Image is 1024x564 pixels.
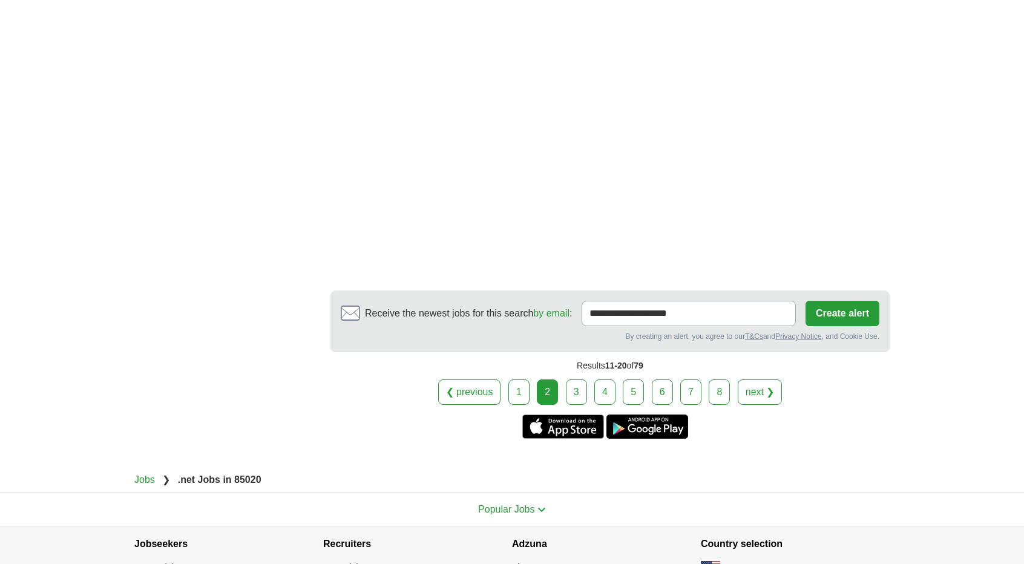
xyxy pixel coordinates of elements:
a: 7 [680,379,701,405]
div: By creating an alert, you agree to our and , and Cookie Use. [341,331,879,342]
a: 1 [508,379,530,405]
span: 79 [634,361,643,370]
a: Privacy Notice [775,332,822,341]
span: Popular Jobs [478,504,534,514]
a: 5 [623,379,644,405]
div: Results of [330,352,890,379]
a: Jobs [134,474,155,485]
a: 4 [594,379,615,405]
span: ❯ [162,474,170,485]
img: toggle icon [537,507,546,513]
a: 3 [566,379,587,405]
span: 11-20 [605,361,627,370]
a: 8 [709,379,730,405]
a: Get the Android app [606,415,688,439]
a: 6 [652,379,673,405]
h4: Country selection [701,527,890,561]
a: ❮ previous [438,379,501,405]
a: by email [533,308,569,318]
a: next ❯ [738,379,783,405]
a: T&Cs [745,332,763,341]
button: Create alert [806,301,879,326]
div: 2 [537,379,558,405]
a: Get the iPhone app [522,415,604,439]
span: Receive the newest jobs for this search : [365,306,572,321]
strong: .net Jobs in 85020 [178,474,261,485]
